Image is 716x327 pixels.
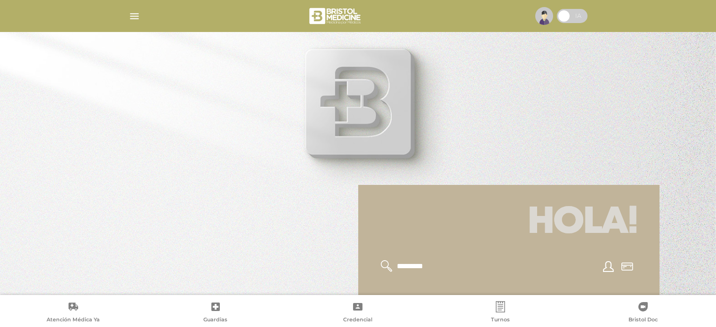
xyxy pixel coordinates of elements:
span: Credencial [343,316,372,325]
img: Cober_menu-lines-white.svg [129,10,140,22]
a: Bristol Doc [571,301,714,325]
a: Credencial [287,301,429,325]
img: bristol-medicine-blanco.png [308,5,364,27]
img: profile-placeholder.svg [535,7,553,25]
h1: Hola! [370,196,648,249]
span: Bristol Doc [628,316,658,325]
span: Turnos [491,316,510,325]
a: Guardias [145,301,287,325]
span: Guardias [203,316,227,325]
a: Turnos [429,301,572,325]
a: Atención Médica Ya [2,301,145,325]
span: Atención Médica Ya [47,316,100,325]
